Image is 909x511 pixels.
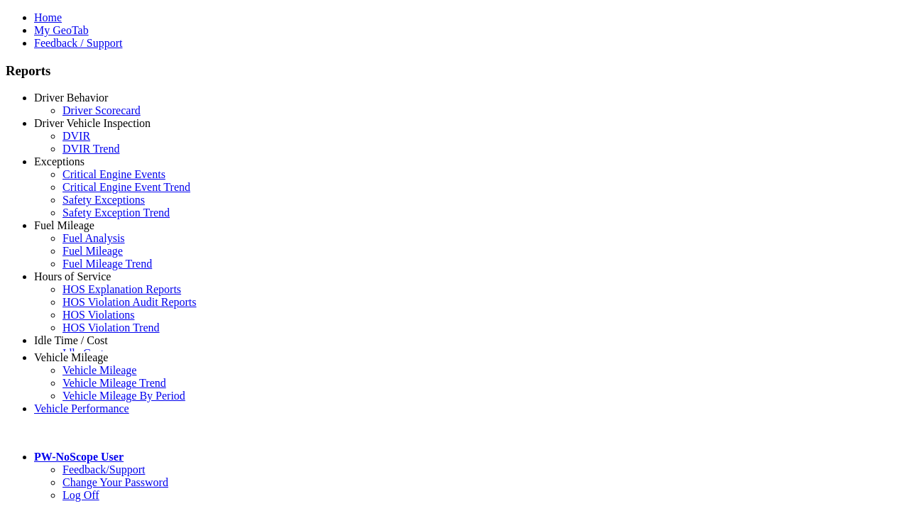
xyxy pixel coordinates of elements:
h3: Reports [6,63,903,79]
a: Vehicle Mileage [34,351,108,363]
a: HOS Explanation Reports [62,283,181,295]
a: PW-NoScope User [34,451,124,463]
a: Fuel Analysis [62,232,125,244]
a: Driver Vehicle Inspection [34,117,151,129]
a: HOS Violations [62,309,134,321]
a: DVIR Trend [62,143,119,155]
a: Critical Engine Event Trend [62,181,190,193]
a: Idle Cost [62,347,104,359]
a: Change Your Password [62,476,168,488]
a: HOS Violation Audit Reports [62,296,197,308]
a: Feedback / Support [34,37,122,49]
a: HOS Violation Trend [62,322,160,334]
a: Driver Behavior [34,92,108,104]
a: Exceptions [34,155,85,167]
a: Fuel Mileage [62,245,123,257]
a: Vehicle Performance [34,402,129,414]
a: Home [34,11,62,23]
a: DVIR [62,130,90,142]
a: Fuel Mileage [34,219,94,231]
a: Fuel Mileage Trend [62,258,152,270]
a: Idle Time / Cost [34,334,108,346]
a: Critical Engine Events [62,168,165,180]
a: Feedback/Support [62,463,145,476]
a: Driver Scorecard [62,104,141,116]
a: Hours of Service [34,270,111,282]
a: Log Off [62,489,99,501]
a: Vehicle Mileage Trend [62,377,166,389]
a: My GeoTab [34,24,89,36]
a: Safety Exception Trend [62,207,170,219]
a: Safety Exceptions [62,194,145,206]
a: Vehicle Mileage [62,364,136,376]
a: Vehicle Mileage By Period [62,390,185,402]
